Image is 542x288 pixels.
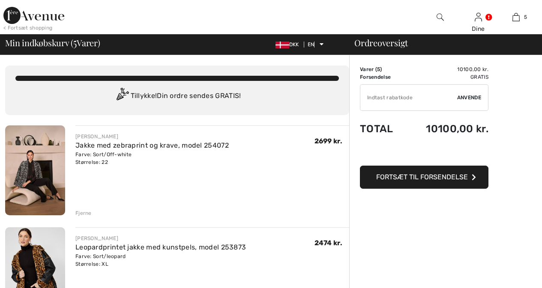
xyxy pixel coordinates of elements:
font: Farve: Sort/Off-white [75,151,132,157]
font: Fjerne [75,210,92,216]
font: Farve: Sort/leopard [75,253,126,259]
input: Rabatkode [360,85,457,110]
font: Din ordre sendes GRATIS! [157,92,241,100]
font: Min indkøbskurv ( [5,37,73,48]
img: Min taske [512,12,520,22]
font: 10100,00 kr. [426,123,488,135]
font: 5 [524,14,527,20]
font: 5 [73,34,77,49]
button: Fortsæt til forsendelse [360,166,488,189]
a: Leopardprintet jakke med kunstpels, model 253873 [75,243,246,251]
font: Dine [472,25,485,33]
font: < Fortsæt shopping [3,25,52,31]
font: Gratis [470,74,488,80]
img: 1ère Avenue [3,7,64,24]
font: Tillykke! [131,92,157,100]
font: Ordreoversigt [354,37,408,48]
font: Varer ( [360,66,377,72]
a: Log ind [475,13,482,21]
font: 5 [377,66,380,72]
font: 2699 kr. [314,137,342,145]
iframe: PayPal [360,143,488,163]
a: 5 [497,12,535,22]
font: Varer) [77,37,100,48]
img: søg på hjemmesiden [437,12,444,22]
font: Fortsæt til forsendelse [376,173,468,181]
a: Jakke med zebraprint og krave, model 254072 [75,141,229,149]
font: [PERSON_NAME] [75,134,118,140]
font: ) [380,66,382,72]
font: Anvende [457,95,481,101]
font: Størrelse: 22 [75,159,108,165]
font: Størrelse: XL [75,261,108,267]
font: Total [360,123,393,135]
font: EN [308,42,314,48]
font: DKK [289,42,299,48]
font: [PERSON_NAME] [75,235,118,241]
img: Mine oplysninger [475,12,482,22]
img: Jakke med zebraprint og krave, model 254072 [5,125,65,215]
img: Danske kroner [275,42,289,48]
font: 2474 kr. [314,239,342,247]
img: Congratulation2.svg [114,88,131,105]
font: Forsendelse [360,74,391,80]
font: 10100,00 kr. [457,66,488,72]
